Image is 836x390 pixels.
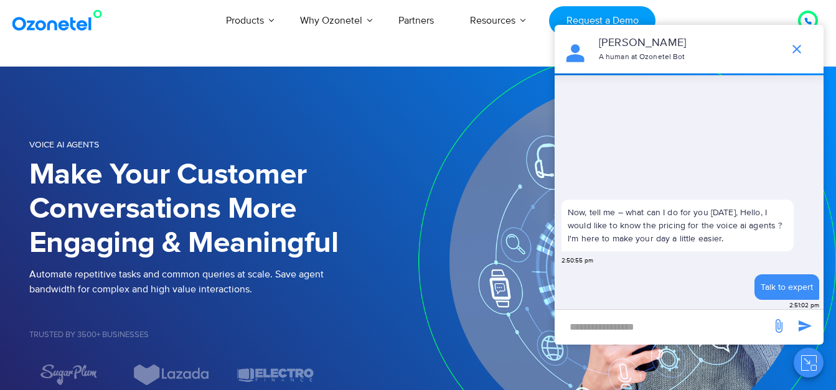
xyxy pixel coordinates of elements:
[761,281,813,294] div: Talk to expert
[133,364,211,386] img: Lazada
[794,348,824,378] button: Close chat
[339,367,418,382] div: 1 / 7
[599,52,777,63] p: A human at Ozonetel Bot
[29,364,418,386] div: Image Carousel
[599,35,777,52] p: [PERSON_NAME]
[29,331,418,339] h5: Trusted by 3500+ Businesses
[561,316,765,338] div: new-msg-input
[29,364,108,386] div: 5 / 7
[549,6,655,35] a: Request a Demo
[789,301,819,310] span: 2:51:02 pm
[236,364,314,386] div: 7 / 7
[561,200,794,251] p: Now, tell me – what can I do for you [DATE], Hello, I would like to know the pricing for the voic...
[29,158,418,261] h1: Make Your Customer Conversations More Engaging & Meaningful
[29,139,99,150] span: Voice AI Agents
[784,37,809,62] span: end chat or minimize
[766,313,791,338] span: send message
[236,364,314,386] img: electro
[561,256,593,266] span: 2:50:55 pm
[29,267,418,297] p: Automate repetitive tasks and common queries at scale. Save agent bandwidth for complex and high ...
[39,364,97,386] img: sugarplum
[133,364,211,386] div: 6 / 7
[792,313,817,338] span: send message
